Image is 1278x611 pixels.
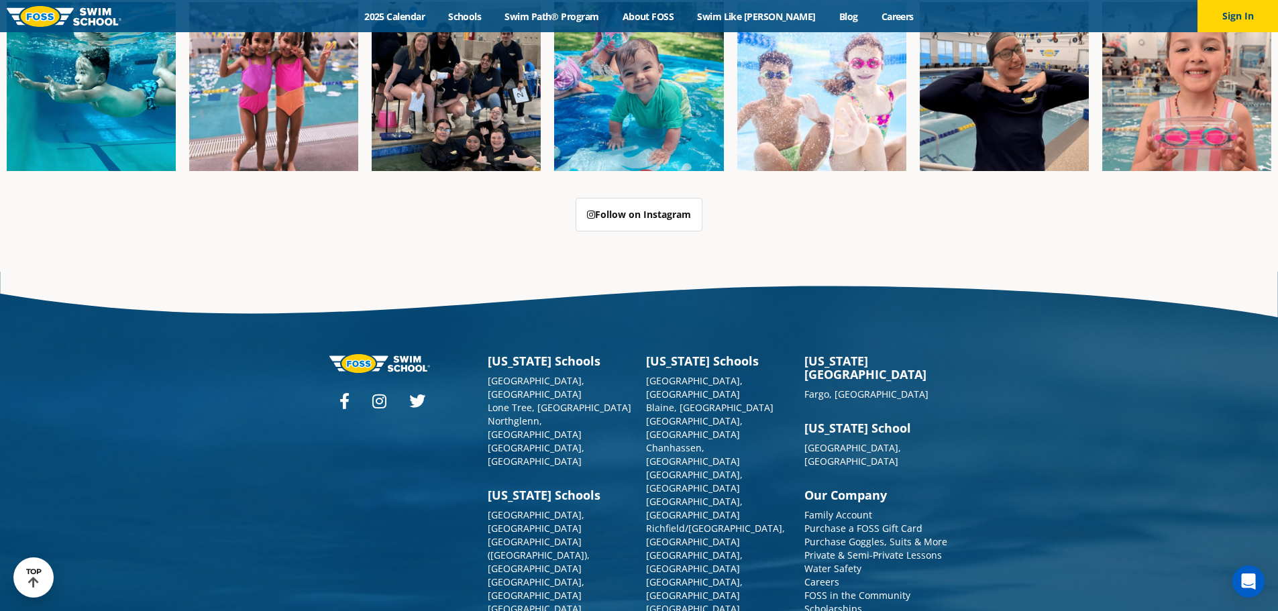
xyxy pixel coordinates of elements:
a: Water Safety [804,562,861,575]
a: About FOSS [610,10,686,23]
a: Richfield/[GEOGRAPHIC_DATA], [GEOGRAPHIC_DATA] [646,522,785,548]
a: Swim Path® Program [493,10,610,23]
img: FCC_FOSS_GeneralShoot_May_FallCampaign_lowres-9556-600x600.jpg [737,2,906,171]
img: Fa25-Website-Images-600x600.png [554,2,723,171]
a: [GEOGRAPHIC_DATA], [GEOGRAPHIC_DATA] [488,575,584,602]
a: Schools [437,10,493,23]
a: FOSS in the Community [804,589,910,602]
a: Private & Semi-Private Lessons [804,549,942,561]
a: 2025 Calendar [353,10,437,23]
img: Fa25-Website-Images-9-600x600.jpg [920,2,1089,171]
a: [GEOGRAPHIC_DATA], [GEOGRAPHIC_DATA] [646,414,743,441]
h3: Our Company [804,488,949,502]
h3: [US_STATE] Schools [488,354,633,368]
a: Purchase a FOSS Gift Card [804,522,922,535]
a: Purchase Goggles, Suits & More [804,535,947,548]
img: Fa25-Website-Images-8-600x600.jpg [189,2,358,171]
a: [GEOGRAPHIC_DATA], [GEOGRAPHIC_DATA] [646,374,743,400]
a: Family Account [804,508,872,521]
a: [GEOGRAPHIC_DATA], [GEOGRAPHIC_DATA] [646,549,743,575]
a: Careers [804,575,839,588]
a: [GEOGRAPHIC_DATA], [GEOGRAPHIC_DATA] [646,495,743,521]
h3: [US_STATE] Schools [488,488,633,502]
a: Fargo, [GEOGRAPHIC_DATA] [804,388,928,400]
a: Blog [827,10,869,23]
img: Fa25-Website-Images-2-600x600.png [372,2,541,171]
a: [GEOGRAPHIC_DATA], [GEOGRAPHIC_DATA] [488,508,584,535]
a: [GEOGRAPHIC_DATA], [GEOGRAPHIC_DATA] [646,575,743,602]
a: [GEOGRAPHIC_DATA] ([GEOGRAPHIC_DATA]), [GEOGRAPHIC_DATA] [488,535,590,575]
div: TOP [26,567,42,588]
a: Chanhassen, [GEOGRAPHIC_DATA] [646,441,740,467]
a: [GEOGRAPHIC_DATA], [GEOGRAPHIC_DATA] [804,441,901,467]
h3: [US_STATE] School [804,421,949,435]
a: Blaine, [GEOGRAPHIC_DATA] [646,401,774,414]
h3: [US_STATE][GEOGRAPHIC_DATA] [804,354,949,381]
img: FOSS Swim School Logo [7,6,121,27]
a: [GEOGRAPHIC_DATA], [GEOGRAPHIC_DATA] [488,374,584,400]
div: Open Intercom Messenger [1232,565,1265,598]
a: Swim Like [PERSON_NAME] [686,10,828,23]
img: Foss-logo-horizontal-white.svg [329,354,430,372]
a: [GEOGRAPHIC_DATA], [GEOGRAPHIC_DATA] [646,468,743,494]
h3: [US_STATE] Schools [646,354,791,368]
img: Fa25-Website-Images-14-600x600.jpg [1102,2,1271,171]
a: [GEOGRAPHIC_DATA], [GEOGRAPHIC_DATA] [488,441,584,467]
a: Lone Tree, [GEOGRAPHIC_DATA] [488,401,631,414]
a: Follow on Instagram [576,198,702,231]
img: Fa25-Website-Images-1-600x600.png [7,2,176,171]
a: Careers [869,10,925,23]
a: Northglenn, [GEOGRAPHIC_DATA] [488,414,582,441]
